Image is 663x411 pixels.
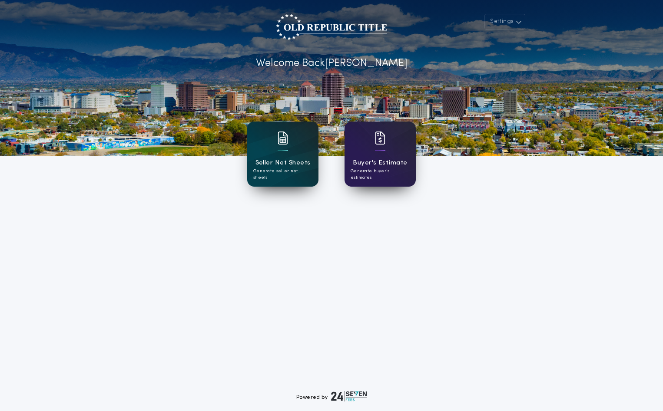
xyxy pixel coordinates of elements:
[351,168,410,181] p: Generate buyer's estimates
[255,158,311,168] h1: Seller Net Sheets
[247,122,318,187] a: card iconSeller Net SheetsGenerate seller net sheets
[256,56,408,71] p: Welcome Back [PERSON_NAME]
[484,14,525,30] button: Settings
[331,391,367,401] img: logo
[276,14,387,40] img: account-logo
[278,132,288,145] img: card icon
[353,158,407,168] h1: Buyer's Estimate
[345,122,416,187] a: card iconBuyer's EstimateGenerate buyer's estimates
[296,391,367,401] div: Powered by
[375,132,385,145] img: card icon
[253,168,312,181] p: Generate seller net sheets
